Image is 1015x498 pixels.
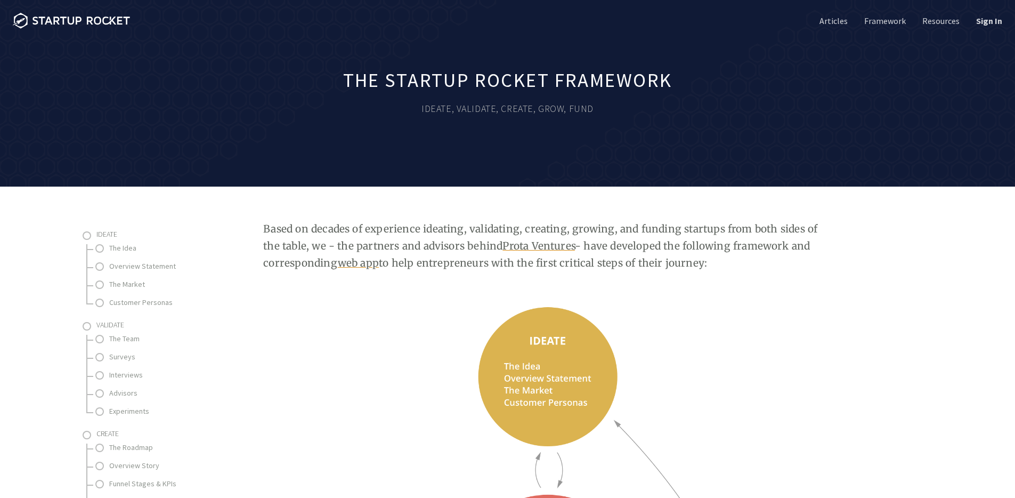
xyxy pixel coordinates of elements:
[109,387,216,400] a: Advisors
[263,220,835,272] p: Based on decades of experience ideating, validating, creating, growing, and funding startups from...
[109,405,216,418] a: Experiments
[109,296,216,309] a: Customer Personas
[109,278,216,291] a: The Market
[862,15,906,27] a: Framework
[109,477,216,491] a: Funnel Stages & KPIs
[109,459,216,472] a: Overview Story
[109,260,216,273] a: Overview Statement
[109,350,216,364] a: Surveys
[96,429,119,438] span: Create
[109,441,216,454] a: The Roadmap
[817,15,848,27] a: Articles
[338,256,379,269] a: web app
[920,15,960,27] a: Resources
[109,332,216,346] a: The Team
[96,229,117,239] span: Ideate
[109,368,216,382] a: Interviews
[502,239,575,252] a: Prota Ventures
[109,242,216,255] a: The Idea
[96,320,124,330] span: Validate
[974,15,1002,27] a: Sign In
